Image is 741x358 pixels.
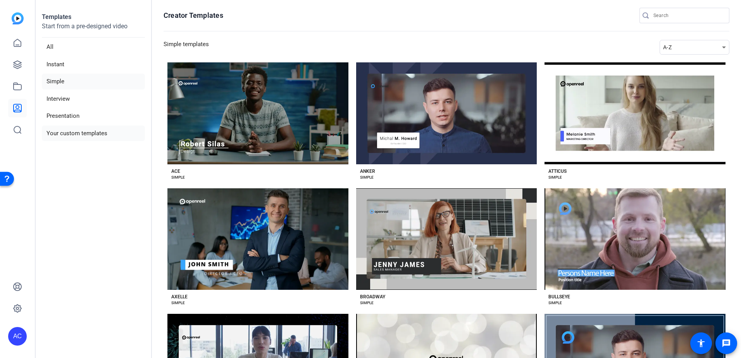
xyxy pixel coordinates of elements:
[167,62,348,164] button: Template image
[42,57,145,72] li: Instant
[171,174,185,181] div: SIMPLE
[360,168,375,174] div: ANKER
[42,22,145,38] p: Start from a pre-designed video
[164,11,223,20] h1: Creator Templates
[42,74,145,89] li: Simple
[42,91,145,107] li: Interview
[42,13,71,21] strong: Templates
[42,39,145,55] li: All
[722,339,731,348] mat-icon: message
[171,300,185,306] div: SIMPLE
[8,327,27,346] div: AC
[696,339,706,348] mat-icon: accessibility
[545,188,725,290] button: Template image
[42,108,145,124] li: Presentation
[171,294,188,300] div: AXELLE
[360,300,374,306] div: SIMPLE
[171,168,180,174] div: ACE
[360,174,374,181] div: SIMPLE
[663,44,672,50] span: A-Z
[548,294,570,300] div: BULLSEYE
[653,11,723,20] input: Search
[356,188,537,290] button: Template image
[167,188,348,290] button: Template image
[164,40,209,55] h3: Simple templates
[545,62,725,164] button: Template image
[548,300,562,306] div: SIMPLE
[360,294,385,300] div: BROADWAY
[356,62,537,164] button: Template image
[12,12,24,24] img: blue-gradient.svg
[548,168,567,174] div: ATTICUS
[42,126,145,141] li: Your custom templates
[548,174,562,181] div: SIMPLE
